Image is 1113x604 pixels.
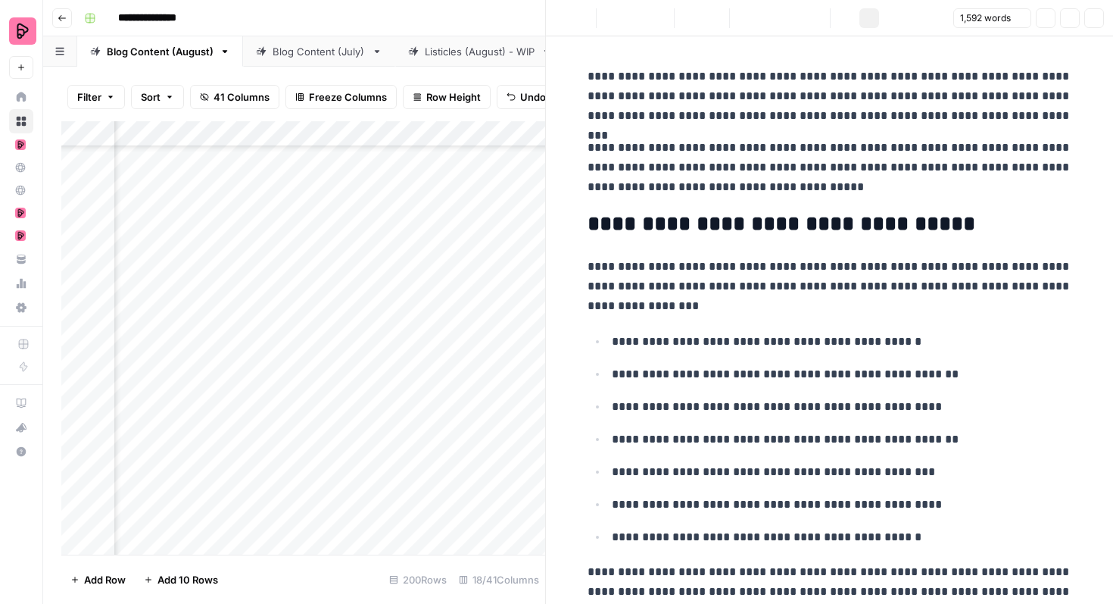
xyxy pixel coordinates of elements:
[15,230,26,241] img: mhz6d65ffplwgtj76gcfkrq5icux
[953,8,1031,28] button: 1,592 words
[77,89,101,105] span: Filter
[84,572,126,587] span: Add Row
[9,17,36,45] img: Preply Logo
[135,568,227,592] button: Add 10 Rows
[960,11,1011,25] span: 1,592 words
[77,36,243,67] a: Blog Content (August)
[9,247,33,271] a: Your Data
[190,85,279,109] button: 41 Columns
[425,44,535,59] div: Listicles (August) - WIP
[214,89,270,105] span: 41 Columns
[285,85,397,109] button: Freeze Columns
[9,271,33,296] a: Usage
[9,415,33,440] button: What's new?
[273,44,366,59] div: Blog Content (July)
[520,89,546,105] span: Undo
[453,568,545,592] div: 18/41 Columns
[131,85,184,109] button: Sort
[403,85,491,109] button: Row Height
[15,208,26,218] img: mhz6d65ffplwgtj76gcfkrq5icux
[9,391,33,415] a: AirOps Academy
[309,89,387,105] span: Freeze Columns
[15,139,26,150] img: mhz6d65ffplwgtj76gcfkrq5icux
[497,85,556,109] button: Undo
[141,89,161,105] span: Sort
[9,109,33,133] a: Browse
[9,440,33,464] button: Help + Support
[157,572,218,587] span: Add 10 Rows
[107,44,214,59] div: Blog Content (August)
[9,296,33,320] a: Settings
[61,568,135,592] button: Add Row
[426,89,481,105] span: Row Height
[383,568,453,592] div: 200 Rows
[67,85,125,109] button: Filter
[243,36,395,67] a: Blog Content (July)
[395,36,565,67] a: Listicles (August) - WIP
[9,12,33,50] button: Workspace: Preply
[10,416,33,439] div: What's new?
[9,85,33,109] a: Home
